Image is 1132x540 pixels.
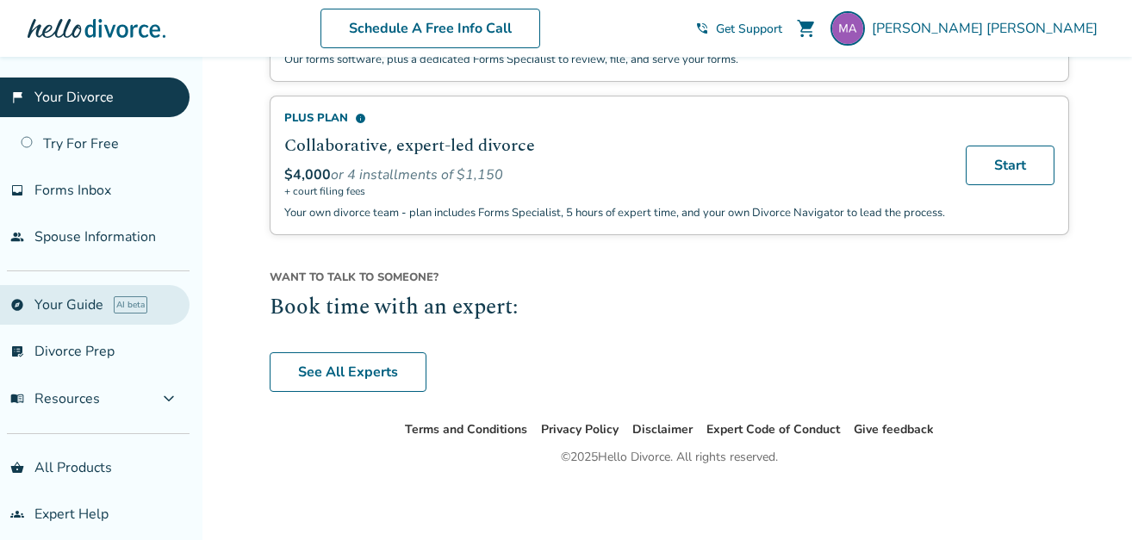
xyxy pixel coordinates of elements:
span: groups [10,507,24,521]
a: Expert Code of Conduct [706,421,840,438]
span: Want to talk to someone? [270,270,1069,285]
span: Forms Inbox [34,181,111,200]
li: Give feedback [854,419,934,440]
span: expand_more [159,388,179,409]
span: Resources [10,389,100,408]
h2: Collaborative, expert-led divorce [284,133,945,158]
a: Privacy Policy [541,421,619,438]
img: dumbguy38@yahoo.com [830,11,865,46]
span: info [355,113,366,124]
span: shopping_cart [796,18,817,39]
div: Plus Plan [284,110,945,126]
span: explore [10,298,24,312]
span: people [10,230,24,244]
span: Get Support [716,21,782,37]
p: Your own divorce team - plan includes Forms Specialist, 5 hours of expert time, and your own Divo... [284,205,945,220]
span: flag_2 [10,90,24,104]
span: list_alt_check [10,344,24,358]
a: phone_in_talkGet Support [695,21,782,37]
li: Disclaimer [632,419,693,440]
span: inbox [10,183,24,197]
span: AI beta [114,296,147,313]
div: or 4 installments of $1,150 [284,165,945,184]
span: phone_in_talk [695,22,709,35]
span: + court filing fees [284,184,945,198]
span: shopping_basket [10,461,24,475]
a: See All Experts [270,352,426,392]
a: Schedule A Free Info Call [320,9,540,48]
span: [PERSON_NAME] [PERSON_NAME] [872,19,1104,38]
iframe: Chat Widget [1046,457,1132,540]
span: $4,000 [284,165,331,184]
span: menu_book [10,392,24,406]
a: Terms and Conditions [405,421,527,438]
div: © 2025 Hello Divorce. All rights reserved. [561,447,778,468]
a: Start [966,146,1054,185]
h2: Book time with an expert: [270,292,1069,325]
